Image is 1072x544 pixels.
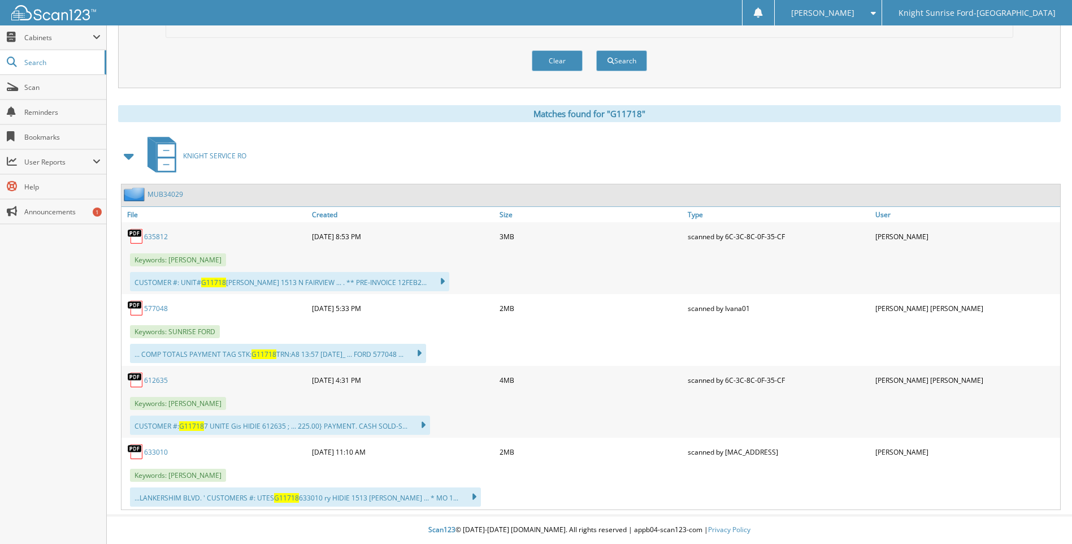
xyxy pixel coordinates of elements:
[428,525,455,534] span: Scan123
[144,232,168,241] a: 635812
[24,157,93,167] span: User Reports
[899,10,1056,16] span: Knight Sunrise Ford-[GEOGRAPHIC_DATA]
[309,441,497,463] div: [DATE] 11:10 AM
[179,421,204,431] span: G11718
[873,207,1060,222] a: User
[24,182,101,192] span: Help
[685,297,873,320] div: scanned by Ivana01
[24,207,101,217] span: Announcements
[309,369,497,391] div: [DATE] 4:31 PM
[107,516,1072,544] div: © [DATE]-[DATE] [DOMAIN_NAME]. All rights reserved | appb04-scan123-com |
[144,304,168,313] a: 577048
[130,272,449,291] div: CUSTOMER #: UNIT# [PERSON_NAME] 1513 N FAIRVIEW ... . ** PRE-INVOICE 12FEB2...
[685,441,873,463] div: scanned by [MAC_ADDRESS]
[497,207,684,222] a: Size
[24,107,101,117] span: Reminders
[873,297,1060,320] div: [PERSON_NAME] [PERSON_NAME]
[130,469,226,482] span: Keywords: [PERSON_NAME]
[24,33,93,42] span: Cabinets
[497,297,684,320] div: 2MB
[309,297,497,320] div: [DATE] 5:33 PM
[144,447,168,457] a: 633010
[873,225,1060,248] div: [PERSON_NAME]
[685,369,873,391] div: scanned by 6C-3C-8C-0F-35-CF
[93,208,102,217] div: 1
[873,369,1060,391] div: [PERSON_NAME] [PERSON_NAME]
[127,228,144,245] img: PDF.png
[130,253,226,266] span: Keywords: [PERSON_NAME]
[147,189,183,199] a: MUB34029
[11,5,96,20] img: scan123-logo-white.svg
[708,525,750,534] a: Privacy Policy
[130,487,481,507] div: ...LANKERSHIM BLVD. ' CUSTOMERS #: UTES 633010 ry HIDIE 1513 [PERSON_NAME] ... * MO 1...
[127,443,144,460] img: PDF.png
[127,300,144,317] img: PDF.png
[121,207,309,222] a: File
[201,278,226,287] span: G11718
[24,58,99,67] span: Search
[183,151,246,161] span: KNIGHT SERVICE RO
[127,372,144,388] img: PDF.png
[685,207,873,222] a: Type
[532,50,583,71] button: Clear
[685,225,873,248] div: scanned by 6C-3C-8C-0F-35-CF
[130,325,220,338] span: Keywords: SUNRISE FORD
[144,375,168,385] a: 612635
[309,207,497,222] a: Created
[118,105,1061,122] div: Matches found for "G11718"
[497,225,684,248] div: 3MB
[24,83,101,92] span: Scan
[130,397,226,410] span: Keywords: [PERSON_NAME]
[596,50,647,71] button: Search
[274,493,299,503] span: G11718
[24,132,101,142] span: Bookmarks
[309,225,497,248] div: [DATE] 8:53 PM
[130,416,430,435] div: CUSTOMER #: 7 UNITE Gis HIDIE 612635 ; ... 225.00} PAYMENT. CASH SOLD-S...
[141,133,246,178] a: KNIGHT SERVICE RO
[791,10,854,16] span: [PERSON_NAME]
[497,441,684,463] div: 2MB
[251,349,276,359] span: G11718
[124,187,147,201] img: folder2.png
[497,369,684,391] div: 4MB
[130,344,426,363] div: ... COMP TOTALS PAYMENT TAG STK: TRN:A8 13:57 [DATE]_ ... FORD 577048 ...
[873,441,1060,463] div: [PERSON_NAME]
